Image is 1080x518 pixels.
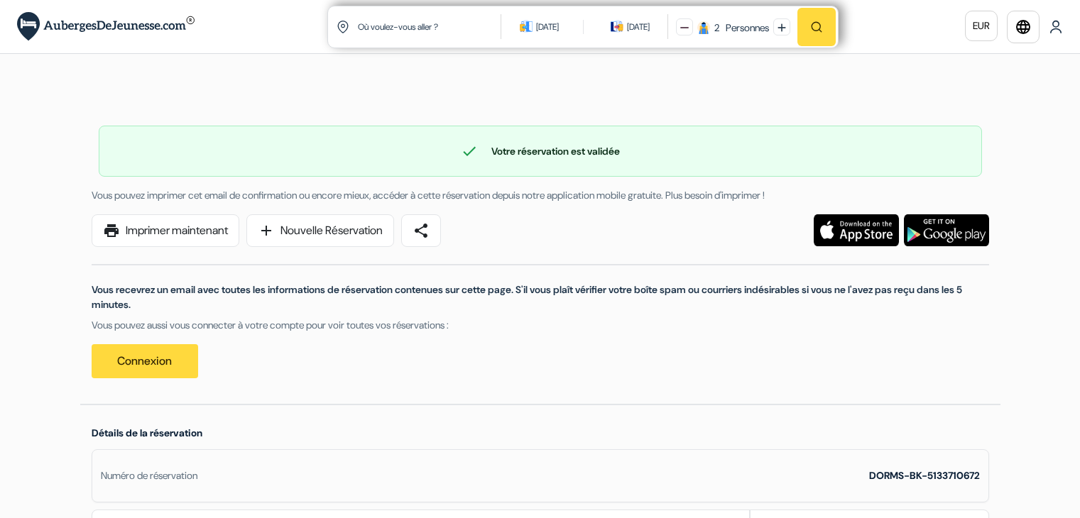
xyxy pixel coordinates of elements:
[627,20,650,34] div: [DATE]
[92,426,202,439] span: Détails de la réservation
[413,222,430,239] span: share
[869,469,980,482] strong: DORMS-BK-5133710672
[965,11,998,41] a: EUR
[520,20,533,33] img: calendarIcon icon
[337,21,349,33] img: location icon
[1049,20,1063,34] img: User Icon
[356,9,503,44] input: Ville, université ou logement
[99,143,981,160] div: Votre réservation est validée
[401,214,441,247] a: share
[17,12,195,41] img: AubergesDeJeunesse.com
[103,222,120,239] span: print
[721,21,769,35] div: Personnes
[246,214,394,247] a: addNouvelle Réservation
[680,23,689,32] img: minus
[101,468,197,483] div: Numéro de réservation
[714,21,719,35] div: 2
[92,189,765,202] span: Vous pouvez imprimer cet email de confirmation ou encore mieux, accéder à cette réservation depui...
[778,23,786,32] img: plus
[92,318,989,333] p: Vous pouvez aussi vous connecter à votre compte pour voir toutes vos réservations :
[1015,18,1032,35] i: language
[904,214,989,246] img: Téléchargez l'application gratuite
[92,344,198,378] a: Connexion
[92,214,239,247] a: printImprimer maintenant
[92,282,989,312] p: Vous recevrez un email avec toutes les informations de réservation contenues sur cette page. S'il...
[461,143,478,160] span: check
[611,20,623,33] img: calendarIcon icon
[697,21,710,34] img: guest icon
[258,222,275,239] span: add
[1007,11,1040,43] a: language
[814,214,899,246] img: Téléchargez l'application gratuite
[536,20,559,34] div: [DATE]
